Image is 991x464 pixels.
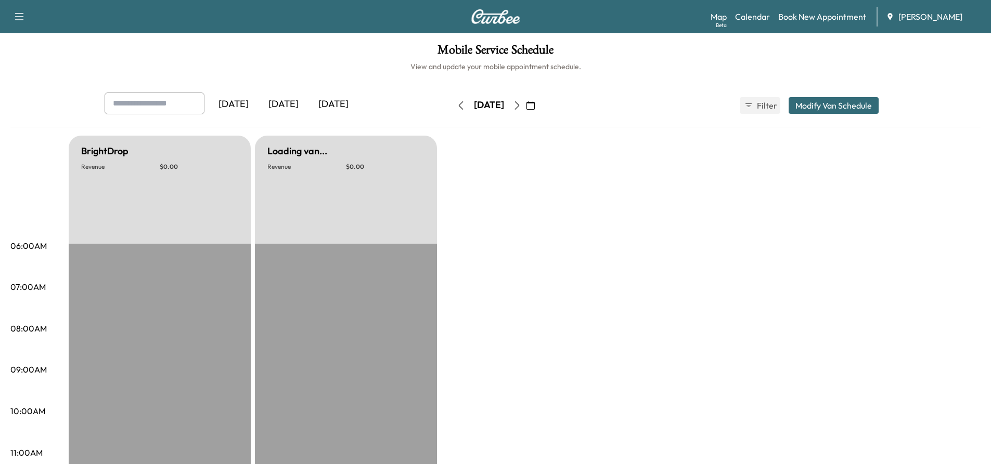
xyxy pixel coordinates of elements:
[757,99,776,112] span: Filter
[81,144,128,158] h5: BrightDrop
[259,92,308,116] div: [DATE]
[346,163,424,171] p: $ 0.00
[10,363,47,376] p: 09:00AM
[10,240,47,252] p: 06:00AM
[711,10,727,23] a: MapBeta
[10,44,981,61] h1: Mobile Service Schedule
[898,10,962,23] span: [PERSON_NAME]
[267,163,346,171] p: Revenue
[735,10,770,23] a: Calendar
[471,9,521,24] img: Curbee Logo
[209,92,259,116] div: [DATE]
[160,163,238,171] p: $ 0.00
[81,163,160,171] p: Revenue
[10,446,43,459] p: 11:00AM
[10,322,47,335] p: 08:00AM
[740,97,780,114] button: Filter
[10,281,46,293] p: 07:00AM
[267,144,327,158] h5: Loading van...
[778,10,866,23] a: Book New Appointment
[716,21,727,29] div: Beta
[308,92,358,116] div: [DATE]
[474,99,504,112] div: [DATE]
[789,97,879,114] button: Modify Van Schedule
[10,405,45,417] p: 10:00AM
[10,61,981,72] h6: View and update your mobile appointment schedule.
